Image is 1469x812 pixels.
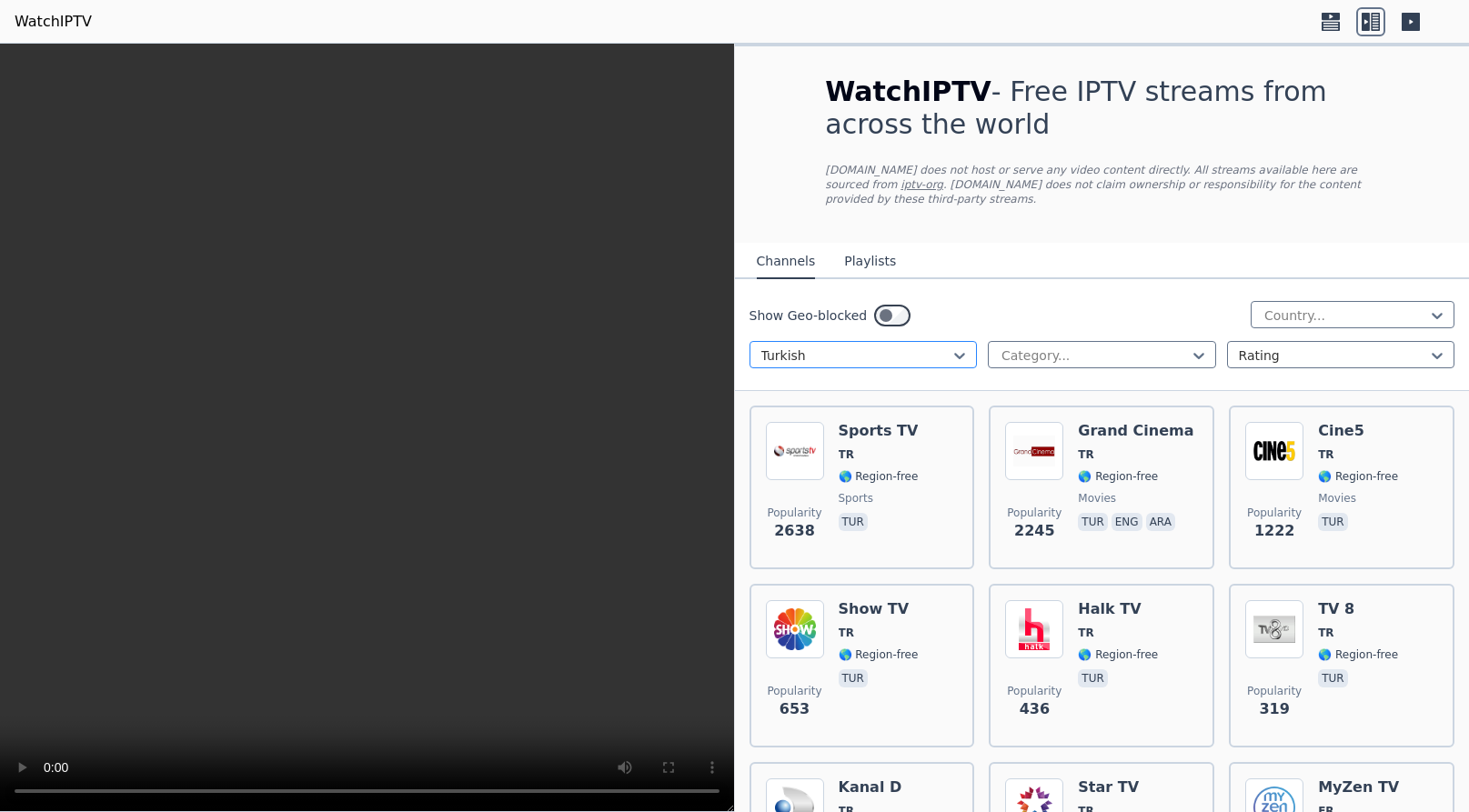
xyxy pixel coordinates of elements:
span: Popularity [1007,506,1062,520]
span: 2638 [774,520,815,542]
span: TR [1078,626,1093,640]
span: 🌎 Region-free [1078,469,1158,484]
img: Grand Cinema [1005,422,1063,480]
span: Popularity [767,684,821,698]
h6: Cine5 [1318,422,1398,440]
span: movies [1318,491,1356,506]
span: 🌎 Region-free [839,469,919,484]
h6: Star TV [1078,778,1158,797]
span: sports [839,491,873,506]
span: Popularity [767,506,821,520]
span: WatchIPTV [825,75,991,107]
p: [DOMAIN_NAME] does not host or serve any video content directly. All streams available here are s... [825,163,1378,206]
h6: Grand Cinema [1078,422,1193,440]
span: 436 [1020,698,1050,720]
p: tur [1078,669,1107,687]
span: Popularity [1247,506,1302,520]
span: movies [1078,491,1116,506]
h6: MyZen TV [1318,778,1438,797]
span: Popularity [1007,684,1062,698]
p: tur [1078,513,1107,531]
p: tur [839,669,868,687]
span: TR [1318,626,1333,640]
h6: Halk TV [1078,600,1158,618]
span: TR [839,447,854,462]
a: WatchIPTV [15,11,92,33]
label: Show Geo-blocked [750,306,868,325]
img: Halk TV [1005,600,1063,658]
img: Cine5 [1245,422,1303,480]
span: 2245 [1014,520,1055,542]
h1: - Free IPTV streams from across the world [825,75,1378,141]
h6: Kanal D [839,778,919,797]
span: TR [1078,447,1093,462]
button: Channels [757,245,816,279]
p: tur [839,513,868,531]
img: Sports TV [766,422,824,480]
span: 🌎 Region-free [839,647,919,662]
h6: Show TV [839,600,919,618]
span: Popularity [1247,684,1302,698]
img: TV 8 [1245,600,1303,658]
a: iptv-org [901,178,943,191]
span: 🌎 Region-free [1318,647,1398,662]
p: tur [1318,669,1347,687]
span: 🌎 Region-free [1318,469,1398,484]
p: eng [1112,513,1142,531]
span: TR [1318,447,1333,462]
h6: Sports TV [839,422,919,440]
button: Playlists [844,245,896,279]
span: 653 [780,698,810,720]
p: tur [1318,513,1347,531]
p: ara [1146,513,1175,531]
span: 319 [1259,698,1289,720]
span: 1222 [1254,520,1295,542]
img: Show TV [766,600,824,658]
span: 🌎 Region-free [1078,647,1158,662]
span: TR [839,626,854,640]
h6: TV 8 [1318,600,1398,618]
